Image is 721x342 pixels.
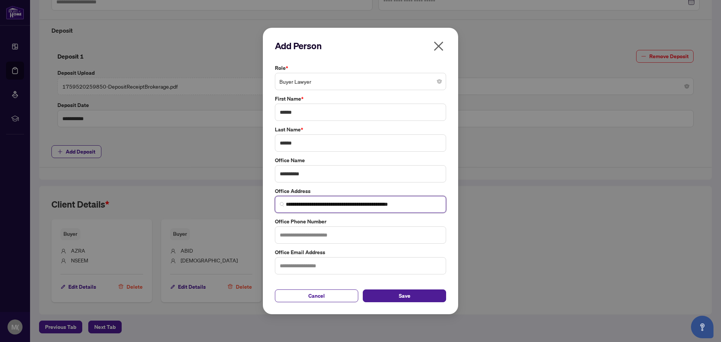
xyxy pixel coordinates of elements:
[437,79,442,84] span: close-circle
[275,156,446,164] label: Office Name
[275,40,446,52] h2: Add Person
[275,289,358,302] button: Cancel
[275,187,446,195] label: Office Address
[275,248,446,256] label: Office Email Address
[275,95,446,103] label: First Name
[308,290,325,302] span: Cancel
[399,290,410,302] span: Save
[433,40,445,52] span: close
[363,289,446,302] button: Save
[280,202,284,206] img: search_icon
[691,316,713,338] button: Open asap
[279,74,442,89] span: Buyer Lawyer
[275,217,446,226] label: Office Phone Number
[275,125,446,134] label: Last Name
[275,64,446,72] label: Role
